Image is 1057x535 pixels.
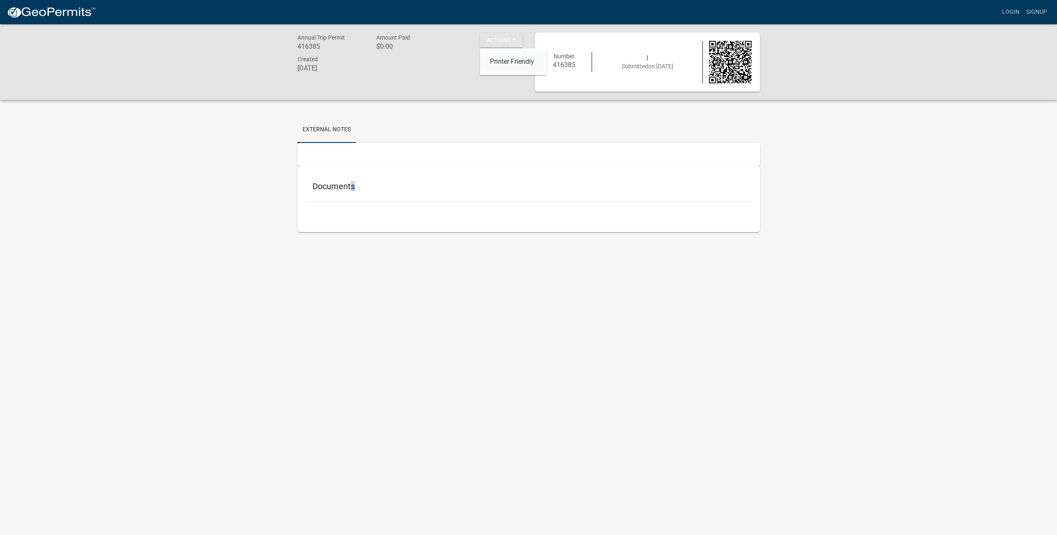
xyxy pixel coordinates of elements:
h6: $0.00 [376,42,443,50]
span: Annual Trip Permit [297,34,345,41]
div: Actions [480,48,547,75]
h6: [DATE] [297,64,364,72]
span: Number [554,53,575,60]
a: External Notes [297,117,356,143]
h6: 416385 [543,61,586,69]
span: Created [297,56,318,62]
h6: 416385 [297,42,364,50]
a: Login [999,4,1023,20]
h5: Documents [312,181,745,191]
span: | [647,54,648,61]
img: QR code [709,41,752,83]
span: Amount Paid [376,34,410,41]
span: Submitted on [DATE] [622,63,673,70]
a: Signup [1023,4,1050,20]
a: Printer Friendly [480,52,547,72]
button: Actions [480,32,522,47]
